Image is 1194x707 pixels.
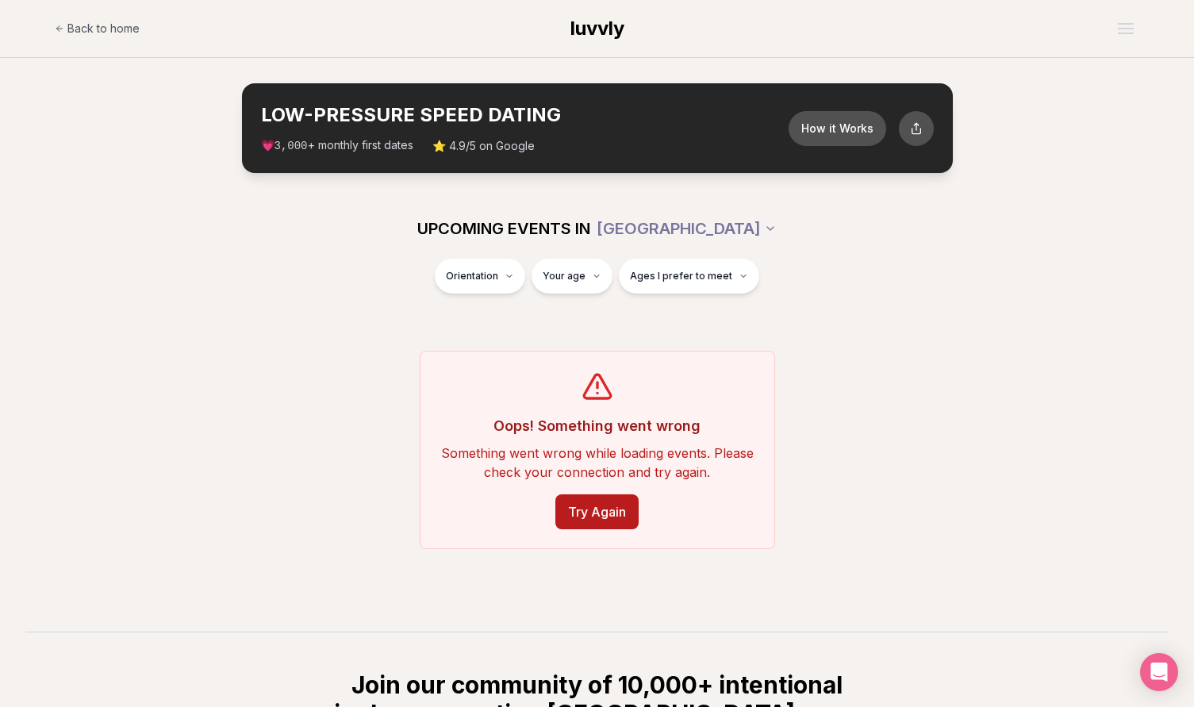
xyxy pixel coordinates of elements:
span: Your age [543,270,585,282]
span: Ages I prefer to meet [630,270,732,282]
a: luvvly [570,16,624,41]
span: ⭐ 4.9/5 on Google [432,138,535,154]
span: 💗 + monthly first dates [261,137,413,154]
button: Ages I prefer to meet [619,259,759,294]
button: Open menu [1111,17,1140,40]
button: [GEOGRAPHIC_DATA] [597,211,777,246]
h2: LOW-PRESSURE SPEED DATING [261,102,789,128]
p: Something went wrong while loading events. Please check your connection and try again. [440,444,755,482]
span: UPCOMING EVENTS IN [417,217,590,240]
h3: Oops! Something went wrong [440,415,755,437]
a: Back to home [55,13,140,44]
button: Orientation [435,259,525,294]
span: Back to home [67,21,140,37]
span: Orientation [446,270,498,282]
button: Your age [532,259,612,294]
div: Open Intercom Messenger [1140,653,1178,691]
span: luvvly [570,17,624,40]
span: 3,000 [275,140,308,152]
button: Try Again [555,494,639,529]
button: How it Works [789,111,886,146]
